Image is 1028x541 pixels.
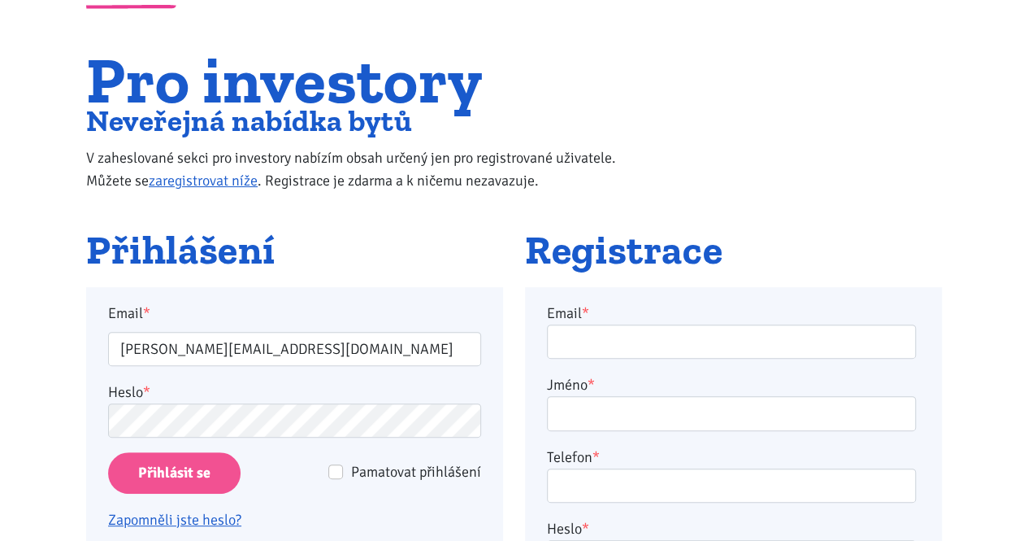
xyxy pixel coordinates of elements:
abbr: required [592,448,600,466]
input: Přihlásit se [108,452,241,494]
h2: Neveřejná nabídka bytů [86,107,649,134]
label: Telefon [547,446,600,469]
h1: Pro investory [86,53,649,107]
p: V zaheslované sekci pro investory nabízím obsah určený jen pro registrované uživatele. Můžete se ... [86,146,649,192]
h2: Registrace [525,229,942,273]
a: Zapomněli jste heslo? [108,511,241,529]
label: Email [547,302,589,325]
abbr: required [582,304,589,322]
abbr: required [588,376,595,394]
label: Jméno [547,373,595,396]
label: Email [98,302,492,325]
label: Heslo [108,381,150,404]
label: Heslo [547,517,589,540]
h2: Přihlášení [86,229,503,273]
a: zaregistrovat níže [149,172,258,190]
abbr: required [582,520,589,538]
span: Pamatovat přihlášení [351,463,481,481]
